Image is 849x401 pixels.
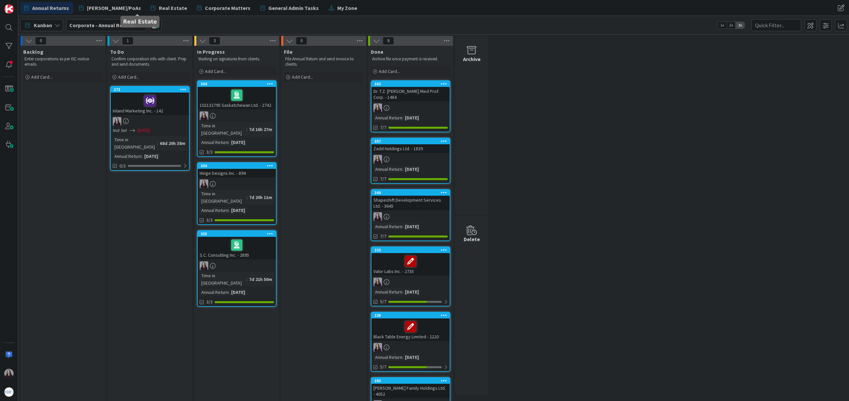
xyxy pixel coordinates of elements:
img: BC [200,179,208,188]
span: 3/3 [206,299,213,305]
span: : [402,114,403,121]
i: Not Set [113,127,127,133]
div: 362 [374,82,450,86]
div: 360Shapeshift Development Services Ltd. - 3645 [371,190,450,210]
div: 102132795 Saskatchewan Ltd. - 2742 [198,87,276,109]
div: 362Dr. T.Z. [PERSON_NAME] Med Prof. Corp. - 1484 [371,81,450,101]
span: Real Estate [159,4,187,12]
div: 272Inland Marketing Inc. - 142 [111,87,189,115]
span: 2x [727,22,736,29]
span: : [402,354,403,361]
div: 360 [371,190,450,196]
p: Confirm corporation info with client. Prep and send documents. [111,56,188,67]
span: In Progress [197,48,225,55]
div: 364102132795 Saskatchewan Ltd. - 2742 [198,81,276,109]
span: 7/7 [380,233,386,240]
span: : [246,194,247,201]
div: [DATE] [403,354,421,361]
div: Time in [GEOGRAPHIC_DATA] [200,122,246,137]
div: [DATE] [403,114,421,121]
span: : [142,153,143,160]
div: Time in [GEOGRAPHIC_DATA] [113,136,157,151]
div: Annual Return [373,354,402,361]
div: BC [198,261,276,270]
div: 359 [201,164,276,168]
div: Annual Return [113,153,142,160]
div: 7d 20h 11m [247,194,274,201]
span: 0 [296,37,307,45]
div: Annual Return [200,289,229,296]
div: 283[PERSON_NAME] Family Holdings Ltd. - 4052 [371,378,450,398]
input: Quick Filter... [751,19,801,31]
img: BC [373,155,382,164]
div: 232 [371,247,450,253]
span: 3/3 [206,149,213,156]
b: Corporate - Annual Returns [69,22,135,29]
div: [DATE] [403,166,421,173]
a: 362Dr. T.Z. [PERSON_NAME] Med Prof. Corp. - 1484BCAnnual Return:[DATE]7/7 [371,80,450,132]
span: 7/7 [380,175,386,182]
div: 355 [198,231,276,237]
a: 364102132795 Saskatchewan Ltd. - 2742BCTime in [GEOGRAPHIC_DATA]:7d 16h 27mAnnual Return:[DATE]3/3 [197,80,277,157]
span: 1 [122,37,133,45]
div: Shapeshift Development Services Ltd. - 3645 [371,196,450,210]
a: 272Inland Marketing Inc. - 142BCNot Set[DATE]Time in [GEOGRAPHIC_DATA]:68d 20h 38mAnnual Return:[... [110,86,190,171]
div: BC [198,111,276,120]
div: 355 [201,232,276,236]
span: Add Card... [118,74,139,80]
div: 360 [374,190,450,195]
div: 359Hinge Designs Inc. - 894 [198,163,276,177]
img: BC [373,103,382,112]
span: General Admin Tasks [268,4,319,12]
div: Annual Return [200,207,229,214]
span: Kanban [34,21,52,29]
div: [DATE] [403,223,421,230]
span: : [229,139,229,146]
span: : [402,288,403,296]
span: : [246,126,247,133]
div: 357 [371,138,450,144]
div: 238Black Table Energy Limited - 2220 [371,312,450,341]
a: 238Black Table Energy Limited - 2220BCAnnual Return:[DATE]5/7 [371,312,450,372]
div: BC [111,117,189,126]
span: : [157,140,158,147]
img: BC [373,343,382,352]
div: Annual Return [373,114,402,121]
span: 5/7 [380,364,386,370]
div: 68d 20h 38m [158,140,187,147]
div: Inland Marketing Inc. - 142 [111,93,189,115]
div: 272 [114,87,189,92]
div: [DATE] [229,289,247,296]
div: 362 [371,81,450,87]
p: Archive file once payment is received. [372,56,449,62]
div: 7d 16h 27m [247,126,274,133]
span: Add Card... [205,68,226,74]
span: [PERSON_NAME]/PoAs [87,4,141,12]
div: 238 [374,313,450,318]
span: : [402,166,403,173]
span: : [229,207,229,214]
span: 5/7 [380,298,386,305]
div: Time in [GEOGRAPHIC_DATA] [200,190,246,205]
a: Corporate Matters [193,2,254,14]
div: 357Zadd Holdings Ltd. - 1839 [371,138,450,153]
div: 357 [374,139,450,144]
img: BC [373,278,382,286]
div: BC [198,179,276,188]
a: 357Zadd Holdings Ltd. - 1839BCAnnual Return:[DATE]7/7 [371,138,450,184]
span: : [229,289,229,296]
div: BC [371,343,450,352]
p: Enter corporations as per ISC notice emails. [25,56,101,67]
img: BC [113,117,121,126]
span: Add Card... [31,74,52,80]
p: Waiting on signatures from clients. [198,56,275,62]
span: Annual Returns [32,4,69,12]
span: 3 [209,37,220,45]
span: Corporate Matters [205,4,250,12]
a: General Admin Tasks [256,2,323,14]
div: 272 [111,87,189,93]
span: [DATE] [138,127,150,134]
div: Annual Return [373,166,402,173]
a: 359Hinge Designs Inc. - 894BCTime in [GEOGRAPHIC_DATA]:7d 20h 11mAnnual Return:[DATE]3/3 [197,162,277,225]
div: S.C. Consulting Inc. - 2895 [198,237,276,259]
